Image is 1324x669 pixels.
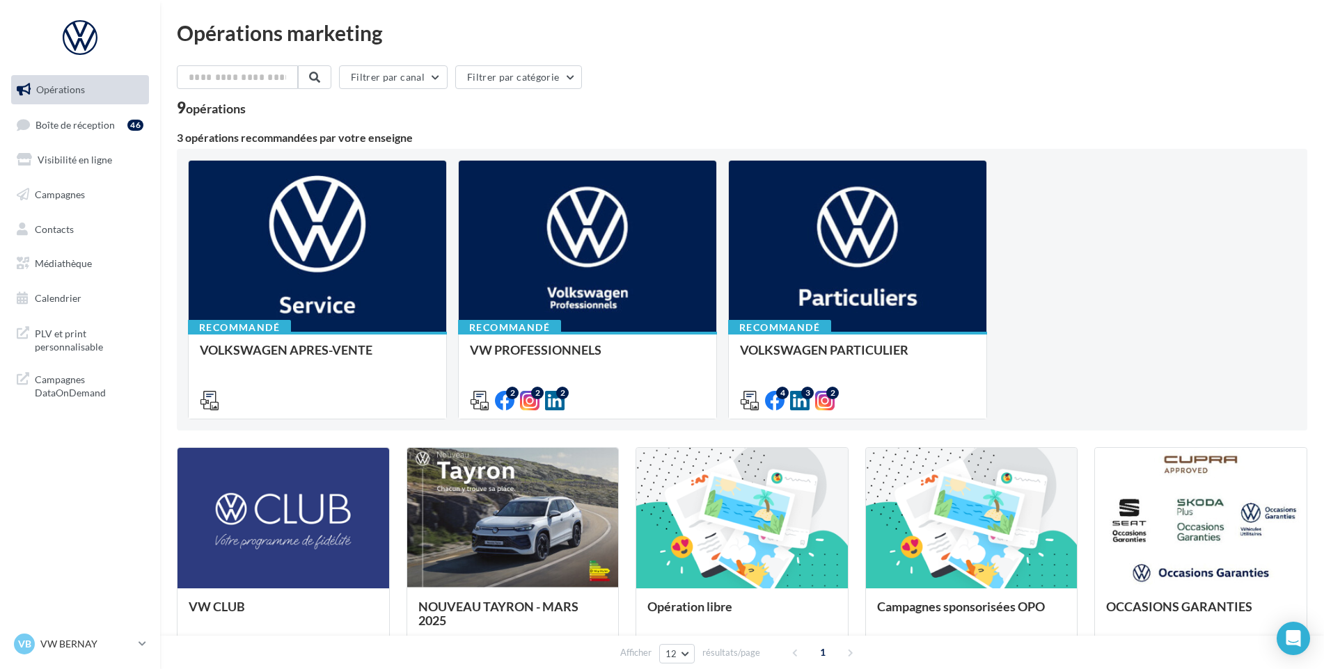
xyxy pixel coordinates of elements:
button: Filtrer par canal [339,65,448,89]
div: 2 [556,387,569,399]
div: 2 [506,387,519,399]
span: résultats/page [702,646,760,659]
button: Filtrer par catégorie [455,65,582,89]
span: VOLKSWAGEN APRES-VENTE [200,342,372,357]
span: Visibilité en ligne [38,154,112,166]
button: 12 [659,644,695,663]
span: Calendrier [35,292,81,304]
div: 9 [177,100,246,115]
span: VOLKSWAGEN PARTICULIER [740,342,908,357]
span: VW PROFESSIONNELS [470,342,601,357]
span: OCCASIONS GARANTIES [1106,599,1252,614]
a: Boîte de réception46 [8,110,152,140]
div: Open Intercom Messenger [1277,622,1310,655]
div: 3 opérations recommandées par votre enseigne [177,132,1307,143]
a: Médiathèque [8,249,152,278]
a: PLV et print personnalisable [8,319,152,360]
a: Visibilité en ligne [8,145,152,175]
div: 46 [127,120,143,131]
a: Opérations [8,75,152,104]
div: 2 [531,387,544,399]
span: Médiathèque [35,257,92,269]
span: Afficher [620,646,652,659]
a: Campagnes [8,180,152,209]
span: Campagnes [35,188,85,200]
a: Campagnes DataOnDemand [8,364,152,405]
a: Calendrier [8,284,152,313]
div: Opérations marketing [177,22,1307,43]
div: 4 [776,387,789,399]
span: NOUVEAU TAYRON - MARS 2025 [418,599,578,628]
span: Boîte de réception [36,118,115,130]
span: PLV et print personnalisable [35,324,143,354]
div: Recommandé [728,320,831,335]
span: Contacts [35,223,74,234]
a: Contacts [8,215,152,244]
a: VB VW BERNAY [11,631,149,657]
span: 12 [665,648,677,659]
span: 1 [812,641,834,663]
div: Recommandé [458,320,561,335]
p: VW BERNAY [40,637,133,651]
span: Opérations [36,83,85,95]
div: 3 [801,387,814,399]
span: Opération libre [647,599,732,614]
span: VW CLUB [189,599,245,614]
span: VB [18,637,31,651]
div: Recommandé [188,320,291,335]
span: Campagnes sponsorisées OPO [877,599,1045,614]
span: Campagnes DataOnDemand [35,370,143,400]
div: opérations [186,102,246,115]
div: 2 [826,387,839,399]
